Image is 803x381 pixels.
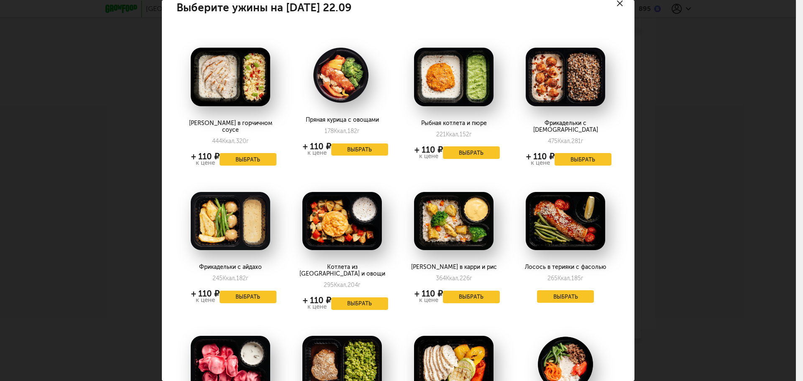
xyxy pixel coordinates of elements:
[191,297,220,303] div: к цене
[526,48,605,106] img: big_iDMcim955OKXSaZW.png
[446,131,460,138] span: Ккал,
[191,48,270,106] img: big_h3cTfTpIuWRXJaMB.png
[414,153,443,159] div: к цене
[334,281,348,289] span: Ккал,
[303,150,331,156] div: к цене
[581,275,583,282] span: г
[443,146,500,159] button: Выбрать
[334,128,348,135] span: Ккал,
[184,120,276,133] div: [PERSON_NAME] в горчичном соусе
[212,275,248,282] div: 245 182
[302,192,382,251] img: big_XZ1dBY74Szis7Dal.png
[358,281,361,289] span: г
[469,131,472,138] span: г
[557,138,571,145] span: Ккал,
[296,264,388,277] div: Котлета из [GEOGRAPHIC_DATA] и овощи
[331,297,388,310] button: Выбрать
[302,48,382,103] img: big_lzpgkgKhhKAkO0Cc.png
[414,48,494,106] img: big_ANoBU2G0QHcjR3E4.png
[436,275,472,282] div: 364 226
[191,160,220,166] div: к цене
[303,297,331,304] div: + 110 ₽
[408,120,499,127] div: Рыбная котлета и пюре
[414,146,443,153] div: + 110 ₽
[191,153,220,160] div: + 110 ₽
[446,275,460,282] span: Ккал,
[176,3,352,12] h4: Выберите ужины на [DATE] 22.09
[222,138,236,145] span: Ккал,
[436,131,472,138] div: 221 152
[537,290,594,303] button: Выбрать
[357,128,360,135] span: г
[414,290,443,297] div: + 110 ₽
[557,275,571,282] span: Ккал,
[555,153,611,166] button: Выбрать
[303,304,331,310] div: к цене
[519,120,611,133] div: Фрикадельки с [DEMOGRAPHIC_DATA]
[519,264,611,271] div: Лосось в терияки с фасолью
[581,138,583,145] span: г
[191,192,270,251] img: big_GYhyqoGDmBiVyL5B.png
[184,264,276,271] div: Фрикадельки с айдахо
[548,138,583,145] div: 475 281
[246,275,248,282] span: г
[324,281,361,289] div: 295 204
[246,138,249,145] span: г
[220,153,276,166] button: Выбрать
[303,143,331,150] div: + 110 ₽
[220,291,276,303] button: Выбрать
[331,143,388,156] button: Выбрать
[526,192,605,251] img: big_PWyqym2mdqCAeLXC.png
[222,275,236,282] span: Ккал,
[470,275,472,282] span: г
[443,291,500,303] button: Выбрать
[414,297,443,303] div: к цене
[526,153,555,160] div: + 110 ₽
[191,290,220,297] div: + 110 ₽
[526,160,555,166] div: к цене
[325,128,360,135] div: 178 182
[414,192,494,251] img: big_JAvW54z5Y4bj1Dys.png
[212,138,249,145] div: 444 320
[296,117,388,123] div: Пряная курица с овощами
[547,275,583,282] div: 265 185
[408,264,499,271] div: [PERSON_NAME] в карри и рис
